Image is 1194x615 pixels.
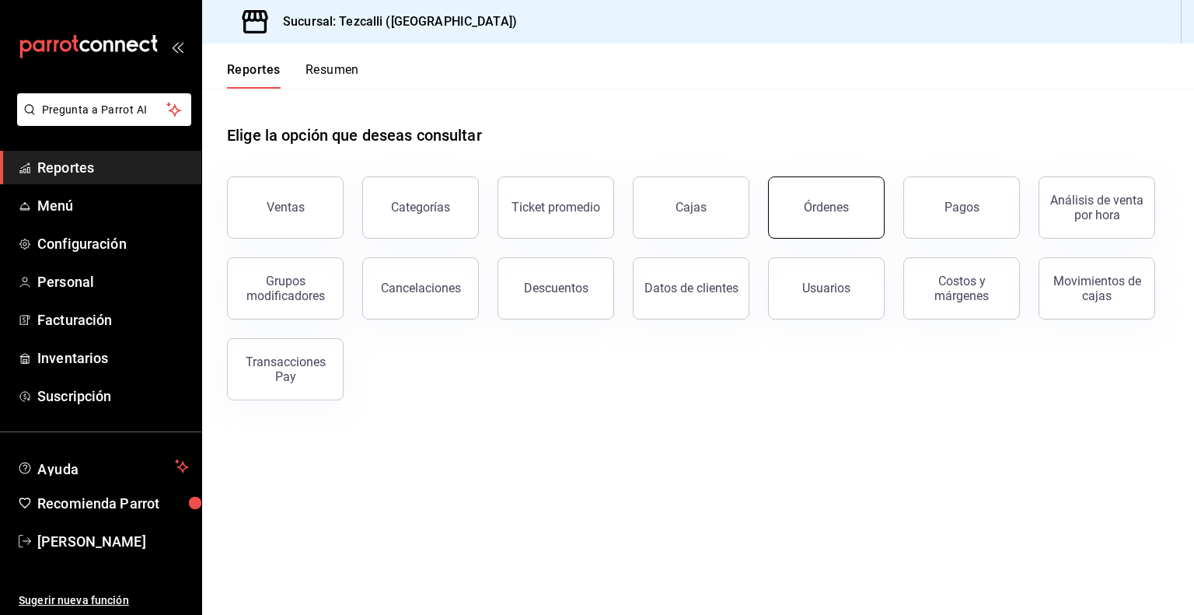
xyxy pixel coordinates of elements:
button: Descuentos [497,257,614,320]
button: Análisis de venta por hora [1039,176,1155,239]
button: Grupos modificadores [227,257,344,320]
div: Movimientos de cajas [1049,274,1145,303]
div: Cancelaciones [381,281,461,295]
div: navigation tabs [227,62,359,89]
button: Ventas [227,176,344,239]
span: Configuración [37,233,189,254]
div: Datos de clientes [644,281,738,295]
span: Menú [37,195,189,216]
div: Descuentos [524,281,588,295]
div: Transacciones Pay [237,355,333,384]
button: Costos y márgenes [903,257,1020,320]
span: Personal [37,271,189,292]
button: Cajas [633,176,749,239]
span: Facturación [37,309,189,330]
button: Usuarios [768,257,885,320]
span: Pregunta a Parrot AI [42,102,167,118]
button: Ticket promedio [497,176,614,239]
h3: Sucursal: Tezcalli ([GEOGRAPHIC_DATA]) [271,12,517,31]
span: [PERSON_NAME] [37,531,189,552]
button: Datos de clientes [633,257,749,320]
button: Resumen [305,62,359,89]
button: Órdenes [768,176,885,239]
div: Ticket promedio [511,200,600,215]
h1: Elige la opción que deseas consultar [227,124,482,147]
div: Usuarios [802,281,850,295]
span: Inventarios [37,348,189,369]
button: Movimientos de cajas [1039,257,1155,320]
div: Análisis de venta por hora [1049,193,1145,222]
div: Grupos modificadores [237,274,333,303]
span: Ayuda [37,457,169,476]
button: Pagos [903,176,1020,239]
button: Reportes [227,62,281,89]
a: Pregunta a Parrot AI [11,113,191,129]
div: Cajas [676,200,707,215]
button: Pregunta a Parrot AI [17,93,191,126]
button: Cancelaciones [362,257,479,320]
div: Pagos [944,200,979,215]
div: Órdenes [804,200,849,215]
div: Categorías [391,200,450,215]
div: Costos y márgenes [913,274,1010,303]
button: Categorías [362,176,479,239]
span: Suscripción [37,386,189,407]
button: Transacciones Pay [227,338,344,400]
span: Sugerir nueva función [19,592,189,609]
span: Reportes [37,157,189,178]
button: open_drawer_menu [171,40,183,53]
span: Recomienda Parrot [37,493,189,514]
div: Ventas [267,200,305,215]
